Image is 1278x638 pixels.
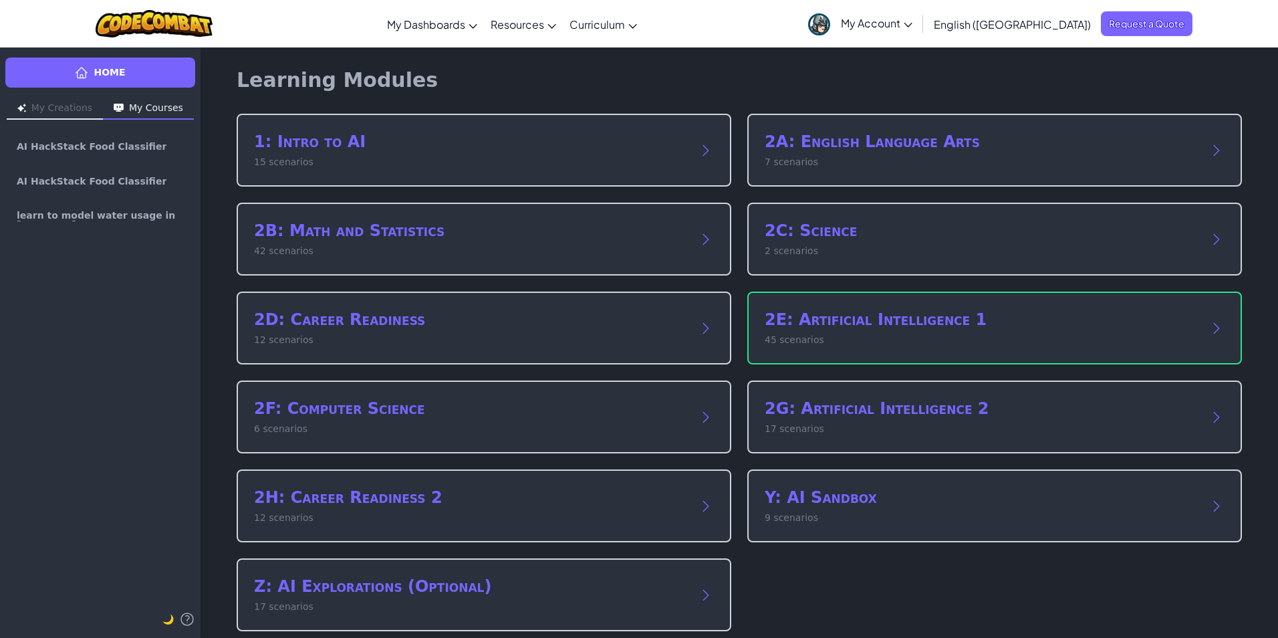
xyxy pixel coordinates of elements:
span: Curriculum [569,17,625,31]
button: My Creations [7,98,103,120]
p: 42 scenarios [254,244,687,258]
button: My Courses [103,98,194,120]
h2: 2F: Computer Science [254,398,687,419]
span: learn to model water usage in [US_STATE] [17,211,184,221]
h2: 2D: Career Readiness [254,309,687,330]
h2: 2E: Artificial Intelligence 1 [765,309,1198,330]
a: Resources [484,6,563,42]
a: My Dashboards [380,6,484,42]
p: 2 scenarios [765,244,1198,258]
span: My Account [841,16,912,30]
h2: 2G: Artificial Intelligence 2 [765,398,1198,419]
button: 🌙 [162,611,174,627]
p: 15 scenarios [254,155,687,169]
p: 17 scenarios [254,600,687,614]
a: Home [5,58,195,88]
img: avatar [808,13,830,35]
p: 45 scenarios [765,333,1198,347]
a: AI HackStack Food Classifier [5,130,195,163]
h2: 2B: Math and Statistics [254,220,687,241]
p: 9 scenarios [765,511,1198,525]
span: Resources [491,17,544,31]
h2: 1: Intro to AI [254,131,687,152]
p: 12 scenarios [254,511,687,525]
p: 6 scenarios [254,422,687,436]
a: My Account [801,3,919,45]
img: Icon [17,104,26,112]
span: AI HackStack Food Classifier [17,177,166,186]
img: Icon [114,104,124,112]
a: Curriculum [563,6,644,42]
h2: 2A: English Language Arts [765,131,1198,152]
h2: 2C: Science [765,220,1198,241]
span: Home [94,66,125,80]
a: Request a Quote [1101,11,1192,36]
h2: Z: AI Explorations (Optional) [254,576,687,597]
a: AI HackStack Food Classifier [5,165,195,197]
a: English ([GEOGRAPHIC_DATA]) [927,6,1098,42]
h1: Learning Modules [237,68,438,92]
h2: 2H: Career Readiness 2 [254,487,687,508]
p: 7 scenarios [765,155,1198,169]
h2: Y: AI Sandbox [765,487,1198,508]
span: 🌙 [162,614,174,625]
a: learn to model water usage in [US_STATE] [5,200,195,232]
span: AI HackStack Food Classifier [17,142,166,151]
span: My Dashboards [387,17,465,31]
p: 12 scenarios [254,333,687,347]
img: CodeCombat logo [96,10,213,37]
span: English ([GEOGRAPHIC_DATA]) [934,17,1091,31]
p: 17 scenarios [765,422,1198,436]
